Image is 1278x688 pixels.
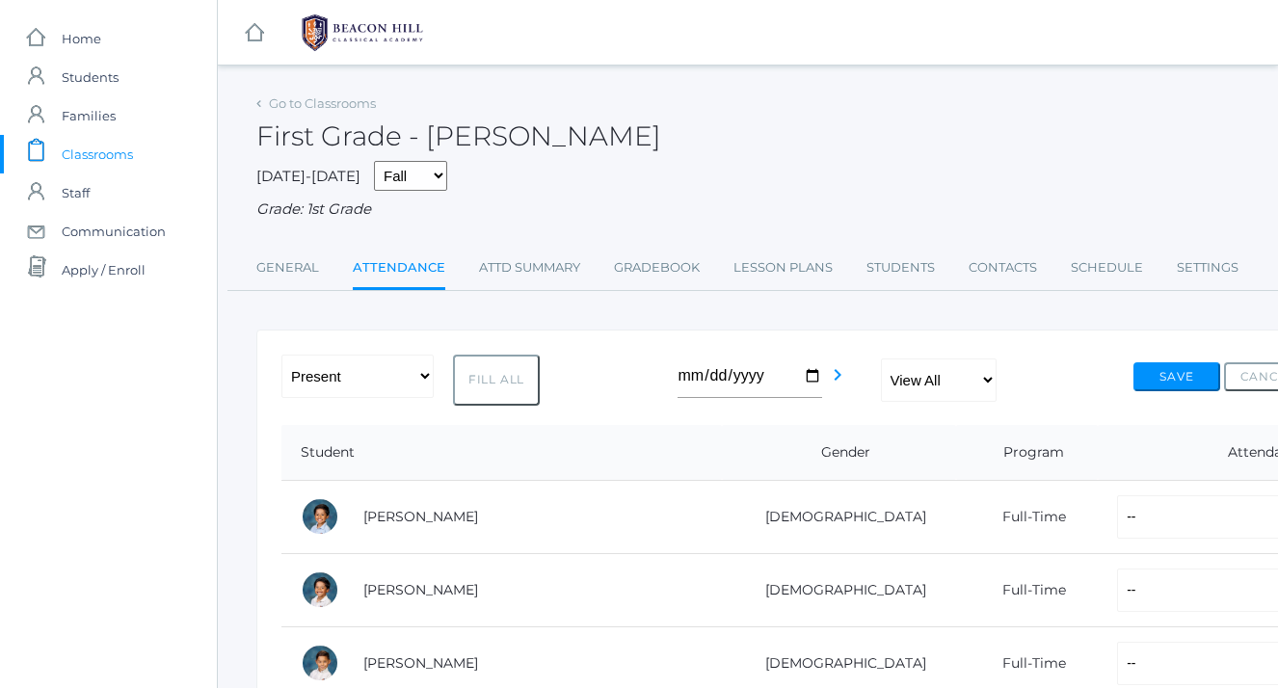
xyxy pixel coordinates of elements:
[62,135,133,173] span: Classrooms
[363,654,478,672] a: [PERSON_NAME]
[722,480,955,553] td: [DEMOGRAPHIC_DATA]
[353,249,445,290] a: Attendance
[826,372,849,390] a: chevron_right
[733,249,833,287] a: Lesson Plans
[1177,249,1238,287] a: Settings
[62,173,90,212] span: Staff
[826,363,849,386] i: chevron_right
[256,167,360,185] span: [DATE]-[DATE]
[363,581,478,598] a: [PERSON_NAME]
[614,249,700,287] a: Gradebook
[62,212,166,251] span: Communication
[363,508,478,525] a: [PERSON_NAME]
[866,249,935,287] a: Students
[269,95,376,111] a: Go to Classrooms
[62,96,116,135] span: Families
[301,570,339,609] div: Grayson Abrea
[301,497,339,536] div: Dominic Abrea
[62,19,101,58] span: Home
[290,9,435,57] img: BHCALogos-05-308ed15e86a5a0abce9b8dd61676a3503ac9727e845dece92d48e8588c001991.png
[722,425,955,481] th: Gender
[256,249,319,287] a: General
[256,121,661,151] h2: First Grade - [PERSON_NAME]
[453,355,540,406] button: Fill All
[301,644,339,682] div: Owen Bernardez
[956,425,1099,481] th: Program
[969,249,1037,287] a: Contacts
[1133,362,1220,391] button: Save
[479,249,580,287] a: Attd Summary
[722,553,955,626] td: [DEMOGRAPHIC_DATA]
[1071,249,1143,287] a: Schedule
[281,425,722,481] th: Student
[956,553,1099,626] td: Full-Time
[62,251,146,289] span: Apply / Enroll
[62,58,119,96] span: Students
[956,480,1099,553] td: Full-Time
